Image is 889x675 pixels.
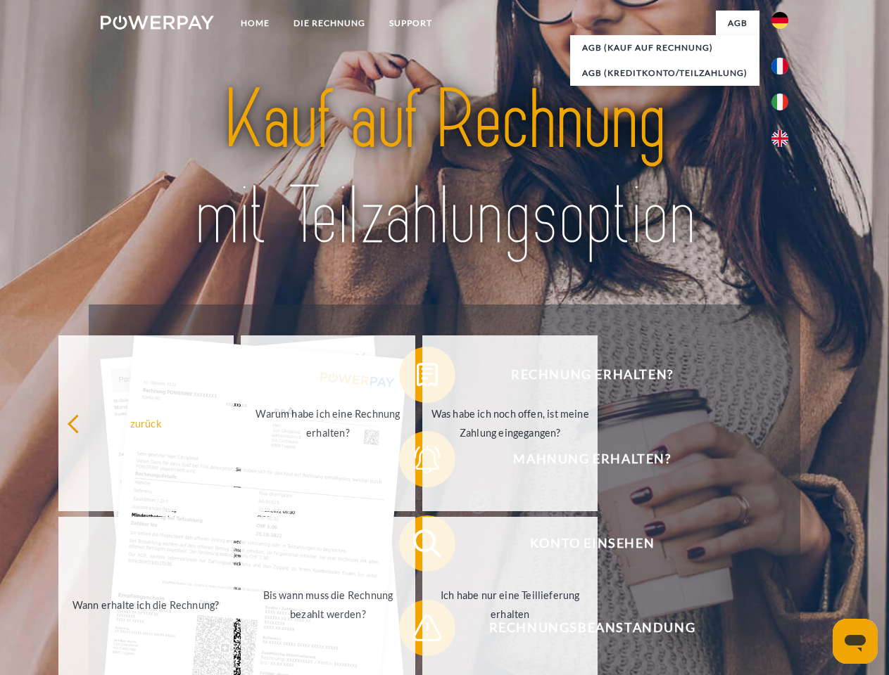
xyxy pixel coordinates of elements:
[716,11,759,36] a: agb
[771,58,788,75] img: fr
[570,60,759,86] a: AGB (Kreditkonto/Teilzahlung)
[249,404,408,442] div: Warum habe ich eine Rechnung erhalten?
[67,413,225,432] div: zurück
[377,11,444,36] a: SUPPORT
[771,94,788,110] img: it
[101,15,214,30] img: logo-powerpay-white.svg
[833,619,878,664] iframe: Schaltfläche zum Öffnen des Messaging-Fensters
[282,11,377,36] a: DIE RECHNUNG
[229,11,282,36] a: Home
[134,67,755,269] img: title-powerpay_de.svg
[570,35,759,60] a: AGB (Kauf auf Rechnung)
[771,12,788,29] img: de
[422,335,598,511] a: Was habe ich noch offen, ist meine Zahlung eingegangen?
[771,130,788,147] img: en
[67,595,225,614] div: Wann erhalte ich die Rechnung?
[249,586,408,624] div: Bis wann muss die Rechnung bezahlt werden?
[431,404,589,442] div: Was habe ich noch offen, ist meine Zahlung eingegangen?
[431,586,589,624] div: Ich habe nur eine Teillieferung erhalten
